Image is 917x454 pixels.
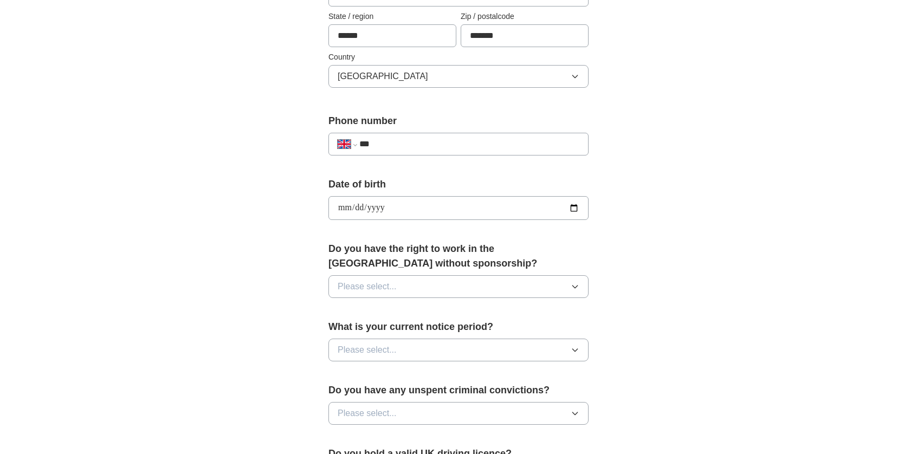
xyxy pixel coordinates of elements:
label: What is your current notice period? [328,320,589,334]
label: Do you have the right to work in the [GEOGRAPHIC_DATA] without sponsorship? [328,242,589,271]
button: Please select... [328,339,589,361]
label: Country [328,51,589,63]
label: Do you have any unspent criminal convictions? [328,383,589,398]
span: Please select... [338,407,397,420]
span: Please select... [338,343,397,356]
span: Please select... [338,280,397,293]
span: [GEOGRAPHIC_DATA] [338,70,428,83]
button: Please select... [328,402,589,425]
button: Please select... [328,275,589,298]
button: [GEOGRAPHIC_DATA] [328,65,589,88]
label: State / region [328,11,456,22]
label: Phone number [328,114,589,128]
label: Date of birth [328,177,589,192]
label: Zip / postalcode [461,11,589,22]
